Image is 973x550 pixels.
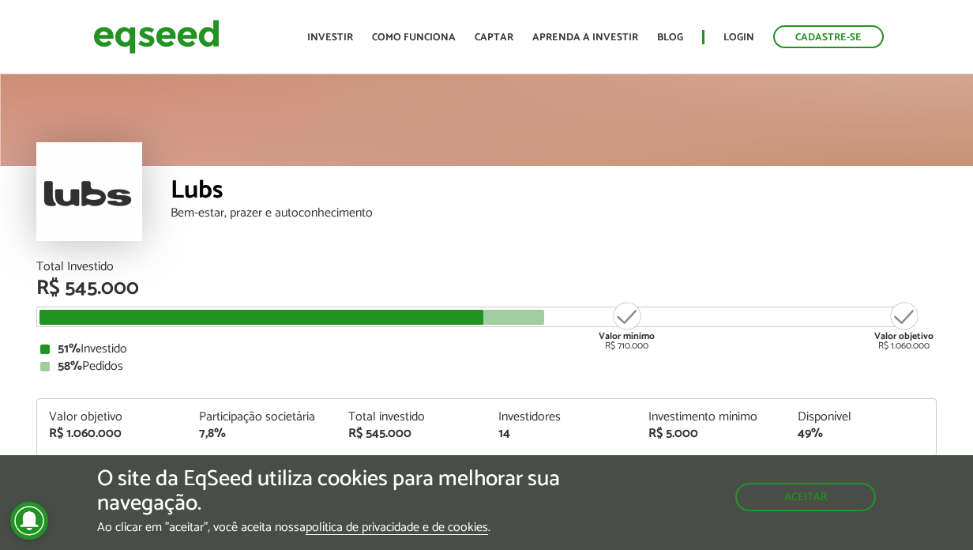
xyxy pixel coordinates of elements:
[599,329,655,344] strong: Valor mínimo
[773,25,884,48] a: Cadastre-se
[532,32,638,43] a: Aprenda a investir
[723,32,754,43] a: Login
[49,428,175,440] div: R$ 1.060.000
[93,16,220,58] img: EqSeed
[597,300,656,351] div: R$ 710.000
[348,411,475,424] div: Total investido
[798,411,924,424] div: Disponível
[58,338,81,360] strong: 51%
[874,329,934,344] strong: Valor objetivo
[36,278,937,299] div: R$ 545.000
[171,207,937,220] div: Bem-estar, prazer e autoconhecimento
[40,343,933,356] div: Investido
[58,356,82,377] strong: 58%
[498,428,625,440] div: 14
[657,32,683,43] a: Blog
[874,300,934,351] div: R$ 1.060.000
[735,483,876,511] button: Aceitar
[171,178,937,207] div: Lubs
[498,411,625,424] div: Investidores
[40,360,933,373] div: Pedidos
[307,32,353,43] a: Investir
[648,428,775,440] div: R$ 5.000
[372,32,456,43] a: Como funciona
[798,428,924,440] div: 49%
[199,428,325,440] div: 7,8%
[97,467,564,516] h5: O site da EqSeed utiliza cookies para melhorar sua navegação.
[475,32,513,43] a: Captar
[306,522,488,535] a: política de privacidade e de cookies
[49,411,175,424] div: Valor objetivo
[199,411,325,424] div: Participação societária
[648,411,775,424] div: Investimento mínimo
[36,261,937,273] div: Total Investido
[348,428,475,440] div: R$ 545.000
[97,520,564,535] p: Ao clicar em "aceitar", você aceita nossa .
